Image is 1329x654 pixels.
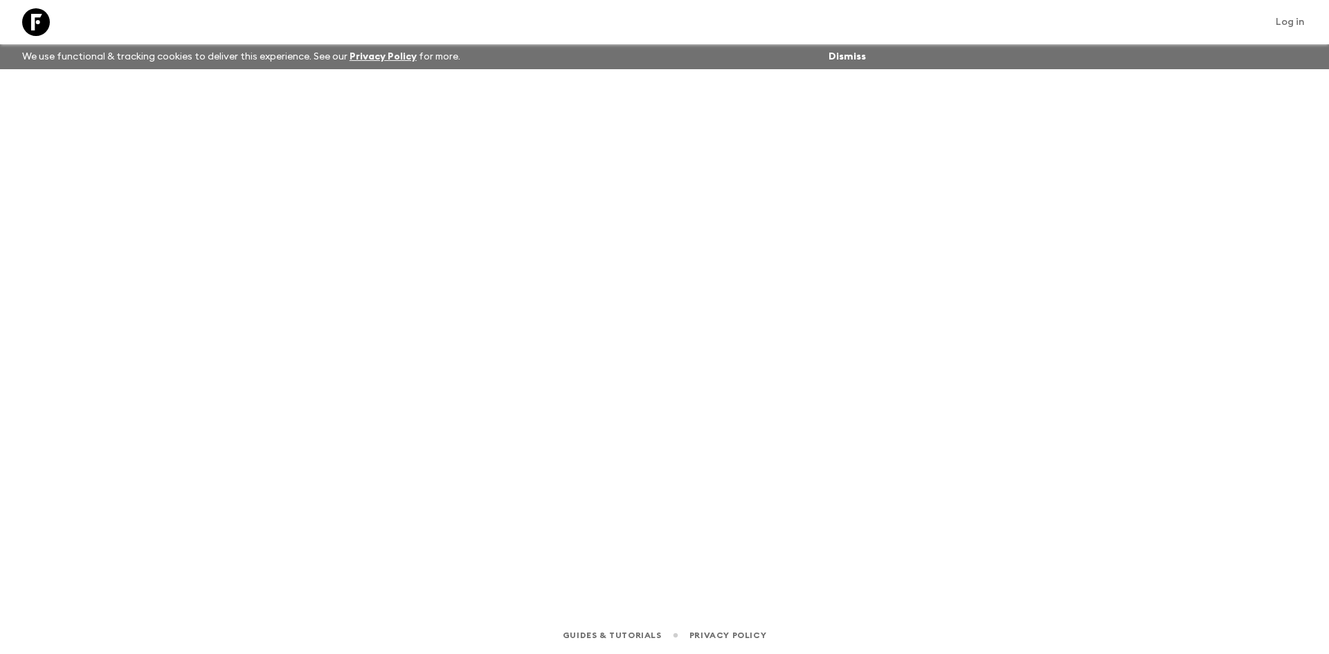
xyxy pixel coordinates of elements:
a: Privacy Policy [689,628,766,643]
button: Dismiss [825,47,869,66]
a: Privacy Policy [350,52,417,62]
a: Log in [1268,12,1312,32]
p: We use functional & tracking cookies to deliver this experience. See our for more. [17,44,466,69]
a: Guides & Tutorials [563,628,662,643]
